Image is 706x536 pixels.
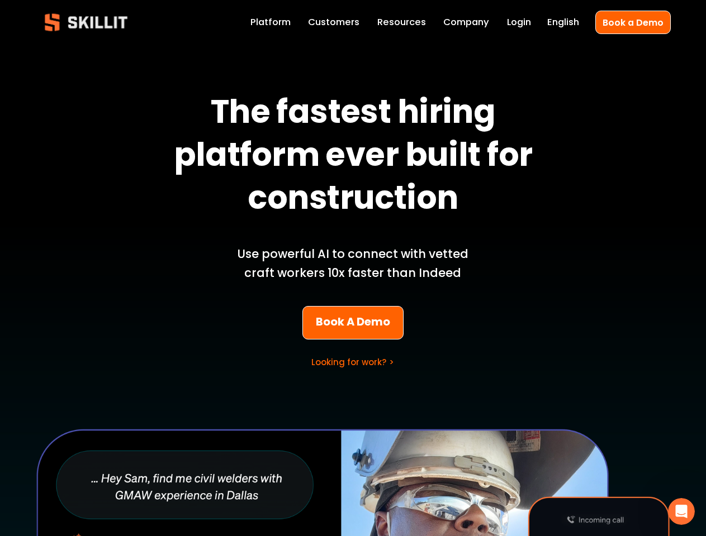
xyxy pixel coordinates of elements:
[668,498,695,525] iframe: Intercom live chat
[302,306,403,339] a: Book A Demo
[443,15,489,30] a: Company
[547,16,579,30] span: English
[35,6,137,39] img: Skillit
[308,15,359,30] a: Customers
[547,15,579,30] div: language picker
[174,87,539,228] strong: The fastest hiring platform ever built for construction
[222,245,484,283] p: Use powerful AI to connect with vetted craft workers 10x faster than Indeed
[311,356,394,368] a: Looking for work? >
[595,11,671,33] a: Book a Demo
[377,16,426,30] span: Resources
[377,15,426,30] a: folder dropdown
[507,15,531,30] a: Login
[250,15,291,30] a: Platform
